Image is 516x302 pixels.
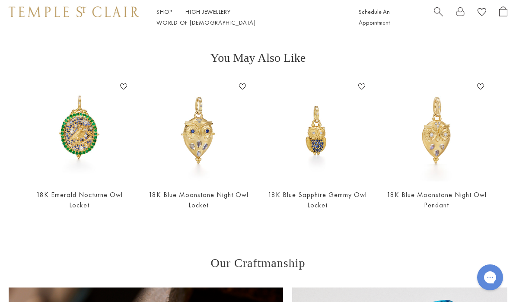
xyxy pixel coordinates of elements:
[156,8,172,16] a: ShopShop
[29,80,131,182] img: 18K Emerald Nocturne Owl Locket
[387,190,487,209] a: 18K Blue Moonstone Night Owl Pendant
[156,19,255,26] a: World of [DEMOGRAPHIC_DATA]World of [DEMOGRAPHIC_DATA]
[267,80,369,182] a: P36186-OWLLOCBSP36186-OWLLOCBS
[149,190,248,209] a: 18K Blue Moonstone Night Owl Locket
[386,80,488,182] img: P34115-OWLBM
[268,190,367,209] a: 18K Blue Sapphire Gemmy Owl Locket
[359,8,390,26] a: Schedule An Appointment
[36,190,123,209] a: 18K Emerald Nocturne Owl Locket
[185,8,231,16] a: High JewelleryHigh Jewellery
[156,6,339,28] nav: Main navigation
[386,80,488,182] a: P34115-OWLBMP34115-OWLBM
[148,80,250,182] a: P34614-OWLOCBMP34614-OWLOCBM
[434,6,443,28] a: Search
[9,6,139,17] img: Temple St. Clair
[35,51,481,65] h3: You May Also Like
[473,261,507,293] iframe: Gorgias live chat messenger
[478,6,486,20] a: View Wishlist
[9,256,507,270] h3: Our Craftmanship
[267,80,369,182] img: P36186-OWLLOCBS
[499,6,507,28] a: Open Shopping Bag
[148,80,250,182] img: P34614-OWLOCBM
